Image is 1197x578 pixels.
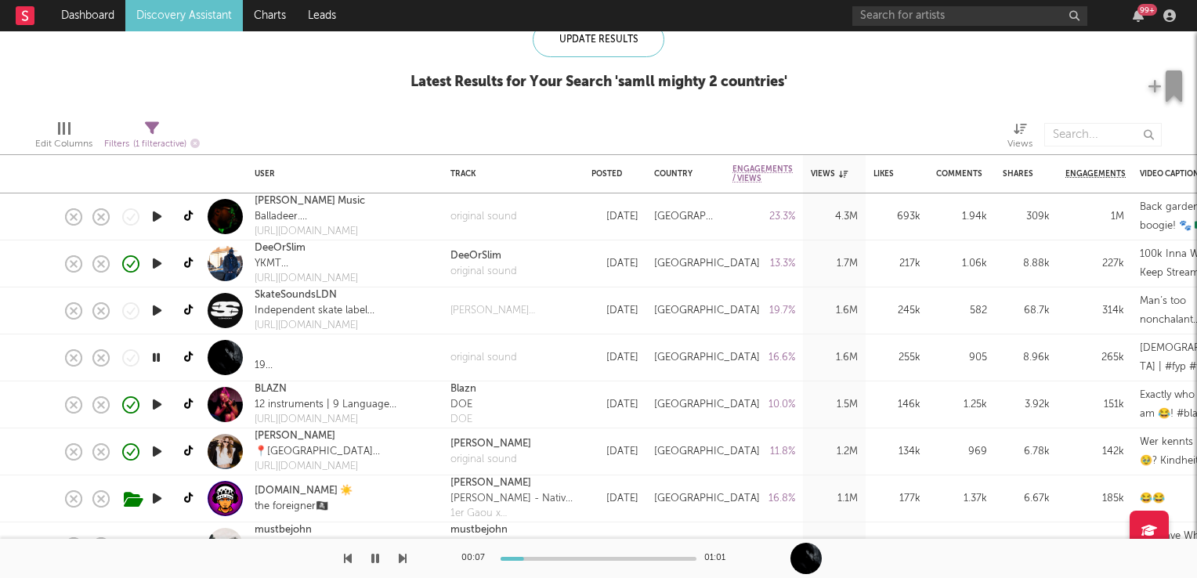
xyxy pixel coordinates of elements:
div: DOE [450,397,476,413]
div: Posted [591,169,631,179]
div: 23.3 % [732,208,795,226]
a: [PERSON_NAME][PERSON_NAME] - Native Remedies Remix [450,475,576,506]
div: 185k [1065,489,1124,508]
a: original sound [450,264,517,280]
div: Filters [104,135,200,154]
div: 245k [873,302,920,320]
div: 8.96k [1003,349,1050,367]
div: Country [654,169,709,179]
div: [DATE] [591,443,638,461]
div: [PERSON_NAME] - Native Remedies Remix [450,491,576,507]
div: [GEOGRAPHIC_DATA] [654,536,760,555]
div: Views [1007,115,1032,161]
div: [DATE] [591,255,638,273]
button: 99+ [1133,9,1144,22]
a: [PERSON_NAME] SkateSoundsLDN remix [450,303,576,319]
a: 1er Gaou x [PERSON_NAME] Remix [450,506,576,522]
a: DeeOrSlim [450,248,517,264]
div: 177k [873,489,920,508]
span: Engagements [1065,169,1126,179]
div: 📍[GEOGRAPHIC_DATA] my first EP 'Missed Connections Collection' OUT NOW can't believe it🫨⇩ [255,444,435,460]
div: 1.5M [811,396,858,414]
a: DOE [450,412,476,428]
a: DeeOrSlim [255,240,306,256]
div: Views [1007,135,1032,154]
div: 227k [1065,255,1124,273]
div: 1M [811,536,858,555]
a: [URL][DOMAIN_NAME] [255,224,423,240]
div: [DATE] [591,396,638,414]
div: 693k [873,208,920,226]
div: 13.9 % [732,536,795,555]
div: [DATE] [591,208,638,226]
div: 😂😂 [1140,489,1165,508]
div: Independent skate label The soundtrack to the lifestyle 'Out This World' OUT NOW [255,303,396,319]
div: 19.7 % [732,302,795,320]
a: SkateSoundsLDN [255,287,337,303]
div: [URL][DOMAIN_NAME] [255,412,396,428]
div: [GEOGRAPHIC_DATA] [654,302,760,320]
div: [DATE] [591,302,638,320]
a: [PERSON_NAME] Music [255,193,365,209]
div: 8.88k [1003,255,1050,273]
div: Blazn [450,381,476,397]
div: 969 [936,443,987,461]
div: 3.92k [1003,396,1050,414]
div: 6.67k [1003,489,1050,508]
div: Views [811,169,848,179]
div: 1.2M [811,443,858,461]
div: User [255,169,427,179]
div: [PERSON_NAME] [450,475,576,491]
a: ︎ ︎ [255,342,257,358]
div: Comments [936,169,982,179]
div: 1.6M [811,349,858,367]
a: [URL][DOMAIN_NAME] [255,318,396,334]
span: Engagements / Views [732,164,793,183]
a: original sound [450,350,517,366]
div: Stream 'Wheelspin' here! [255,538,371,554]
div: original sound [450,452,531,468]
div: YKMT [PERSON_NAME][EMAIL_ADDRESS][DOMAIN_NAME] [255,256,435,272]
div: 12 instruments | 9 Languages DOE OUT NOW ALL PLATS❤️‍🔥 [255,397,396,413]
div: 1.1M [811,489,858,508]
div: [GEOGRAPHIC_DATA] [654,443,760,461]
div: 99 + [1137,4,1157,16]
div: 1M [1065,208,1124,226]
div: 1.6M [811,302,858,320]
div: [GEOGRAPHIC_DATA] [654,349,760,367]
div: Balladeer. Traditional tunes, rough & ready 🎶 🇮🇪 [255,209,423,225]
a: [PERSON_NAME] [255,428,335,444]
div: Latest Results for Your Search ' samll mighty 2 countries ' [410,73,787,92]
div: 905 [936,349,987,367]
div: 01:01 [704,549,736,568]
div: [GEOGRAPHIC_DATA] [654,396,760,414]
div: 513 [936,536,987,555]
div: 142k [1065,443,1124,461]
div: 136k [873,536,920,555]
div: 582 [936,302,987,320]
div: 10.0 % [732,396,795,414]
a: [URL][DOMAIN_NAME] [255,459,435,475]
div: 1.94k [936,208,987,226]
div: 309k [1003,208,1050,226]
div: Likes [873,169,897,179]
div: the foreigner🏴‍☠️ [255,499,353,515]
div: 13.3 % [732,255,795,273]
div: 16.8 % [732,489,795,508]
div: [DATE] [591,536,638,555]
a: original sound [450,209,517,225]
div: 139k [1065,536,1124,555]
div: 1.7M [811,255,858,273]
div: 1.06k [936,255,987,273]
div: [URL][DOMAIN_NAME] [255,271,435,287]
div: [GEOGRAPHIC_DATA] [654,208,717,226]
